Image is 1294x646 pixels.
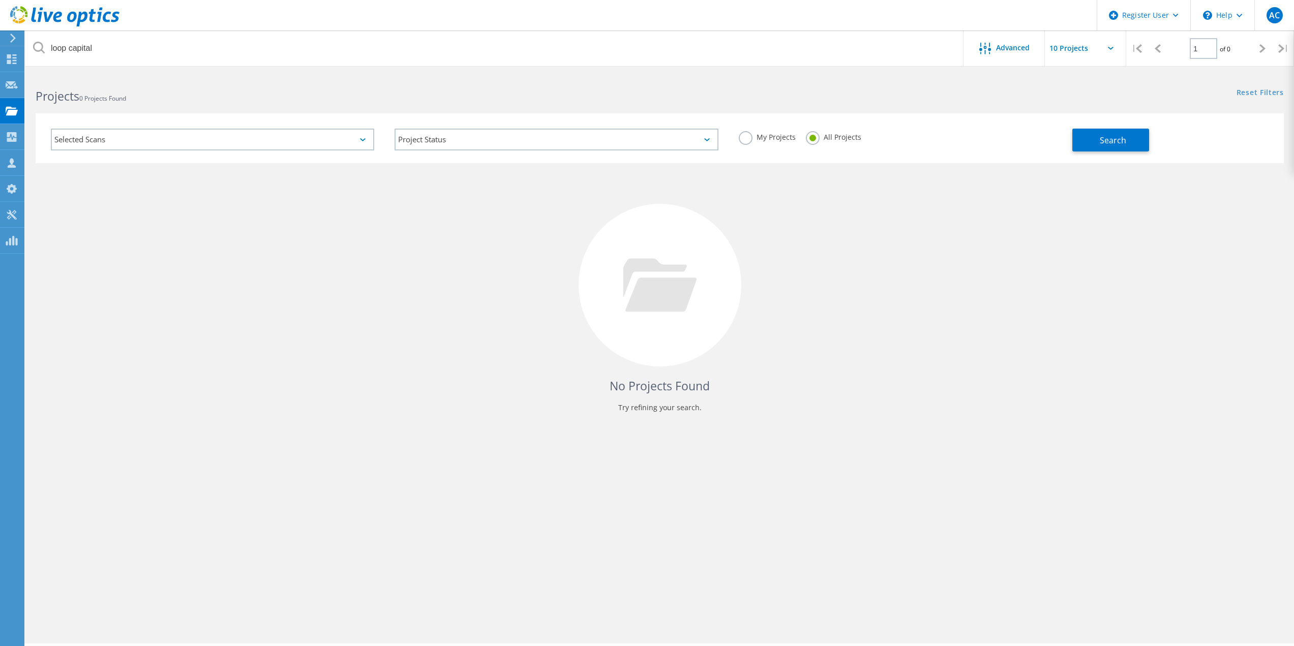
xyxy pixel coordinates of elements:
div: Selected Scans [51,129,374,150]
span: Search [1100,135,1126,146]
p: Try refining your search. [46,399,1274,416]
label: My Projects [739,131,796,141]
div: | [1273,30,1294,67]
button: Search [1072,129,1149,151]
h4: No Projects Found [46,378,1274,394]
svg: \n [1203,11,1212,20]
div: | [1126,30,1147,67]
span: Advanced [996,44,1030,51]
span: of 0 [1220,45,1230,53]
a: Live Optics Dashboard [10,21,119,28]
div: Project Status [395,129,718,150]
span: 0 Projects Found [79,94,126,103]
a: Reset Filters [1237,89,1284,98]
b: Projects [36,88,79,104]
label: All Projects [806,131,861,141]
span: AC [1269,11,1280,19]
input: Search projects by name, owner, ID, company, etc [25,30,964,66]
